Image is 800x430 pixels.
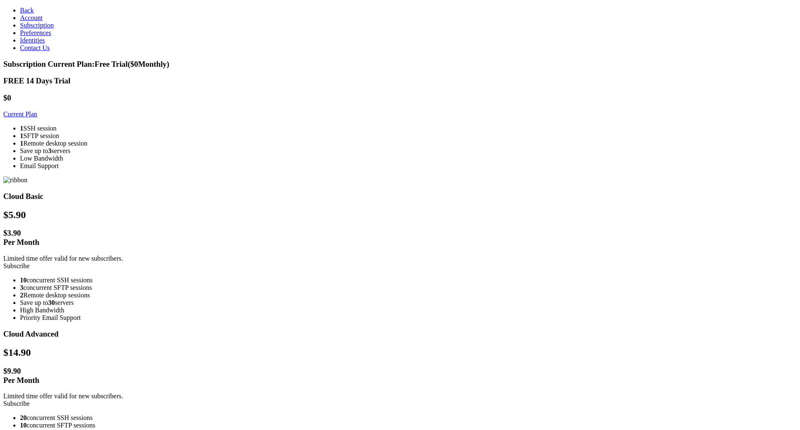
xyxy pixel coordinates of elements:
[20,292,797,299] li: Remote desktop sessions
[20,155,797,162] li: Low Bandwidth
[20,140,797,147] li: Remote desktop session
[48,60,170,68] span: Current Plan: Free Trial ($ 0 Monthly)
[20,314,797,322] li: Priority Email Support
[3,111,37,118] a: Current Plan
[3,238,797,247] div: Per Month
[20,125,23,132] strong: 1
[3,192,797,201] h3: Cloud Basic
[48,299,55,306] strong: 30
[3,60,797,69] h3: Subscription
[20,284,23,291] strong: 3
[20,132,23,139] strong: 1
[20,140,23,147] strong: 1
[20,422,797,429] li: concurrent SFTP sessions
[20,7,34,14] a: Back
[20,414,797,422] li: concurrent SSH sessions
[20,284,797,292] li: concurrent SFTP sessions
[20,292,23,299] strong: 2
[20,125,797,132] li: SSH session
[20,37,45,44] a: Identities
[20,44,50,51] a: Contact Us
[20,422,27,429] strong: 10
[3,367,797,385] h1: $ 9.90
[20,277,797,284] li: concurrent SSH sessions
[3,400,30,407] a: Subscribe
[20,414,27,421] strong: 20
[3,392,123,400] span: Limited time offer valid for new subscribers.
[20,307,797,314] li: High Bandwidth
[20,132,797,140] li: SFTP session
[20,147,797,155] li: Save up to servers
[3,255,123,262] span: Limited time offer valid for new subscribers.
[3,209,797,221] h2: $ 5.90
[48,147,52,154] strong: 3
[20,29,51,36] a: Preferences
[20,14,42,21] a: Account
[3,329,797,339] h3: Cloud Advanced
[3,176,27,184] img: ribbon
[3,76,797,85] h3: FREE 14 Days Trial
[20,277,27,284] strong: 10
[20,299,797,307] li: Save up to servers
[3,376,797,385] div: Per Month
[3,229,797,247] h1: $ 3.90
[3,262,30,269] a: Subscribe
[20,162,797,170] li: Email Support
[3,93,797,103] h1: $0
[20,22,54,29] a: Subscription
[3,347,797,358] h2: $ 14.90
